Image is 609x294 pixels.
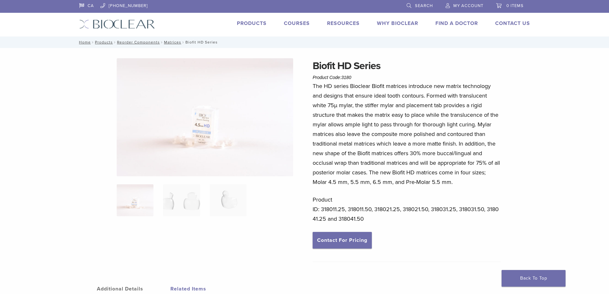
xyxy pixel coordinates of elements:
[313,195,501,224] p: Product ID: 318011.25, 318011.50, 318021.25, 318021.50, 318031.25, 318031.50, 318041.25 and 31804...
[91,41,95,44] span: /
[95,40,113,44] a: Products
[181,41,185,44] span: /
[113,41,117,44] span: /
[506,3,524,8] span: 0 items
[313,58,501,74] h1: Biofit HD Series
[77,40,91,44] a: Home
[313,75,351,80] span: Product Code:
[210,184,246,216] img: Biofit HD Series - Image 3
[502,270,566,287] a: Back To Top
[164,40,181,44] a: Matrices
[453,3,483,8] span: My Account
[79,20,155,29] img: Bioclear
[160,41,164,44] span: /
[163,184,200,216] img: Biofit HD Series - Image 2
[74,36,535,48] nav: Biofit HD Series
[117,58,293,176] img: Posterior Biofit HD Series Matrices
[435,20,478,27] a: Find A Doctor
[495,20,530,27] a: Contact Us
[313,232,372,249] a: Contact For Pricing
[237,20,267,27] a: Products
[327,20,360,27] a: Resources
[117,40,160,44] a: Reorder Components
[377,20,418,27] a: Why Bioclear
[341,75,351,80] span: 3180
[415,3,433,8] span: Search
[284,20,310,27] a: Courses
[117,184,153,216] img: Posterior-Biofit-HD-Series-Matrices-324x324.jpg
[313,81,501,187] p: The HD series Bioclear Biofit matrices introduce new matrix technology and designs that ensure id...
